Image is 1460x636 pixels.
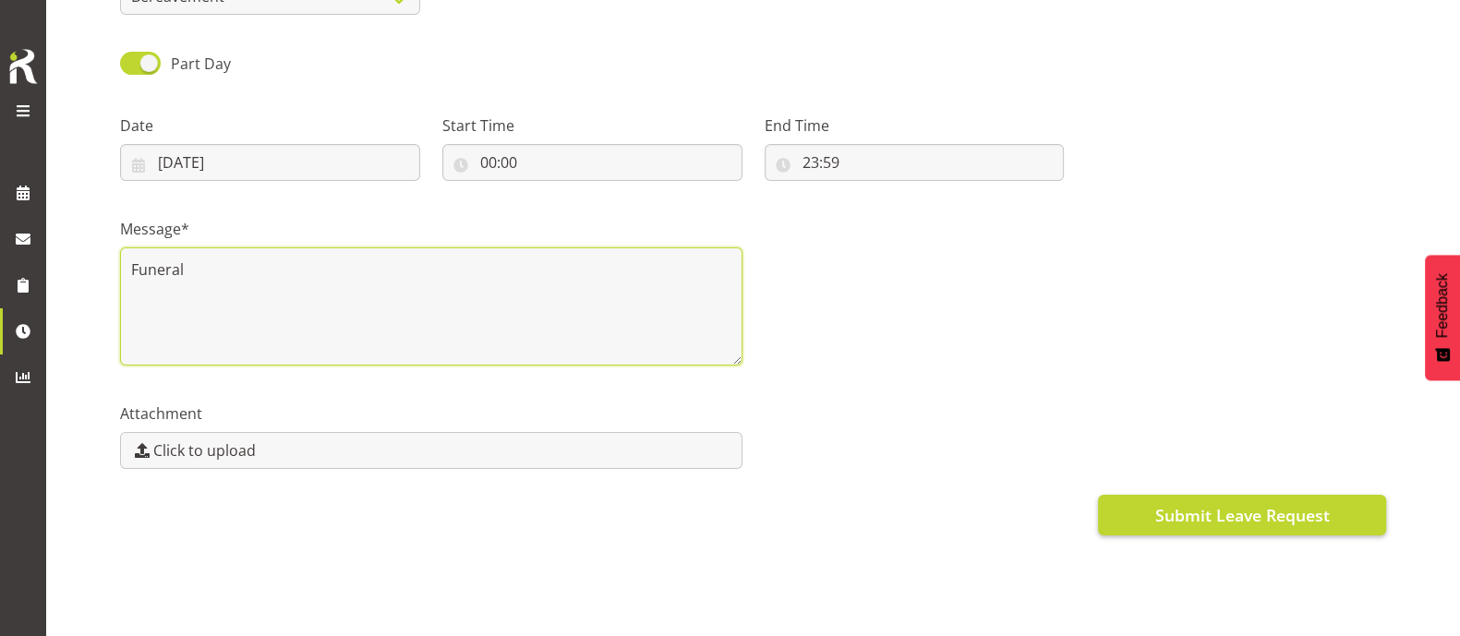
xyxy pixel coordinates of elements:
[153,439,256,462] span: Click to upload
[442,114,742,137] label: Start Time
[171,54,231,74] span: Part Day
[120,144,420,181] input: Click to select...
[1154,503,1329,527] span: Submit Leave Request
[120,114,420,137] label: Date
[765,114,1065,137] label: End Time
[120,402,742,425] label: Attachment
[1425,255,1460,380] button: Feedback - Show survey
[1434,273,1451,338] span: Feedback
[442,144,742,181] input: Click to select...
[120,218,742,240] label: Message*
[765,144,1065,181] input: Click to select...
[5,46,42,87] img: Rosterit icon logo
[1098,495,1386,535] button: Submit Leave Request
